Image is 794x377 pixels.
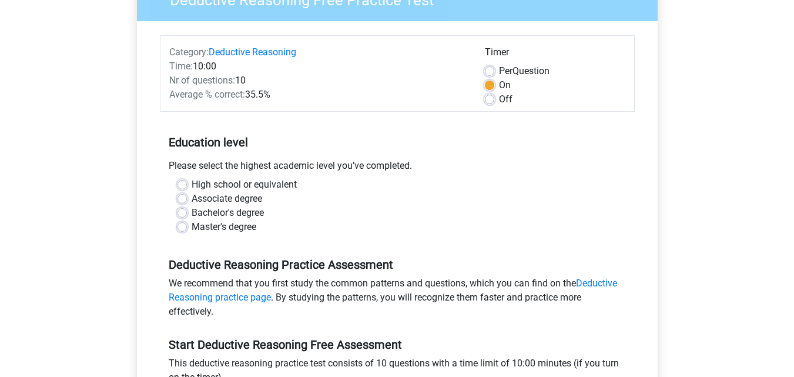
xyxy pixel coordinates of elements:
[169,89,245,100] span: Average % correct:
[499,78,511,92] label: On
[209,46,296,58] a: Deductive Reasoning
[169,258,626,272] h5: Deductive Reasoning Practice Assessment
[499,92,512,106] label: Off
[160,74,476,88] div: 10
[192,206,264,220] label: Bachelor's degree
[160,159,635,178] div: Please select the highest academic level you’ve completed.
[169,338,626,352] h5: Start Deductive Reasoning Free Assessment
[160,276,635,323] div: We recommend that you first study the common patterns and questions, which you can find on the . ...
[160,59,476,74] div: 10:00
[169,46,209,58] span: Category:
[169,61,193,72] span: Time:
[499,65,512,76] span: Per
[485,45,625,64] div: Timer
[192,192,262,206] label: Associate degree
[499,64,550,78] label: Question
[160,88,476,102] div: 35.5%
[192,178,297,192] label: High school or equivalent
[169,131,626,154] h5: Education level
[169,75,235,86] span: Nr of questions:
[192,220,256,234] label: Master's degree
